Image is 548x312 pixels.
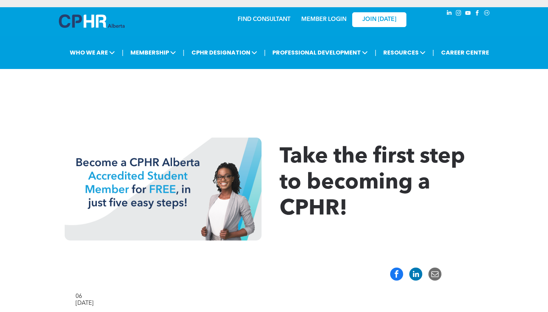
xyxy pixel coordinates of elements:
[439,46,491,59] a: CAREER CENTRE
[455,9,463,19] a: instagram
[238,17,290,22] a: FIND CONSULTANT
[381,46,428,59] span: RESOURCES
[464,9,472,19] a: youtube
[75,300,473,307] div: [DATE]
[59,14,125,28] img: A blue and white logo for cp alberta
[189,46,259,59] span: CPHR DESIGNATION
[352,12,406,27] a: JOIN [DATE]
[264,45,266,60] li: |
[362,16,396,23] span: JOIN [DATE]
[75,293,473,300] div: 06
[432,45,434,60] li: |
[301,17,346,22] a: MEMBER LOGIN
[474,9,482,19] a: facebook
[270,46,370,59] span: PROFESSIONAL DEVELOPMENT
[280,146,465,220] span: Take the first step to becoming a CPHR!
[375,45,376,60] li: |
[483,9,491,19] a: Social network
[445,9,453,19] a: linkedin
[68,46,117,59] span: WHO WE ARE
[183,45,185,60] li: |
[122,45,124,60] li: |
[128,46,178,59] span: MEMBERSHIP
